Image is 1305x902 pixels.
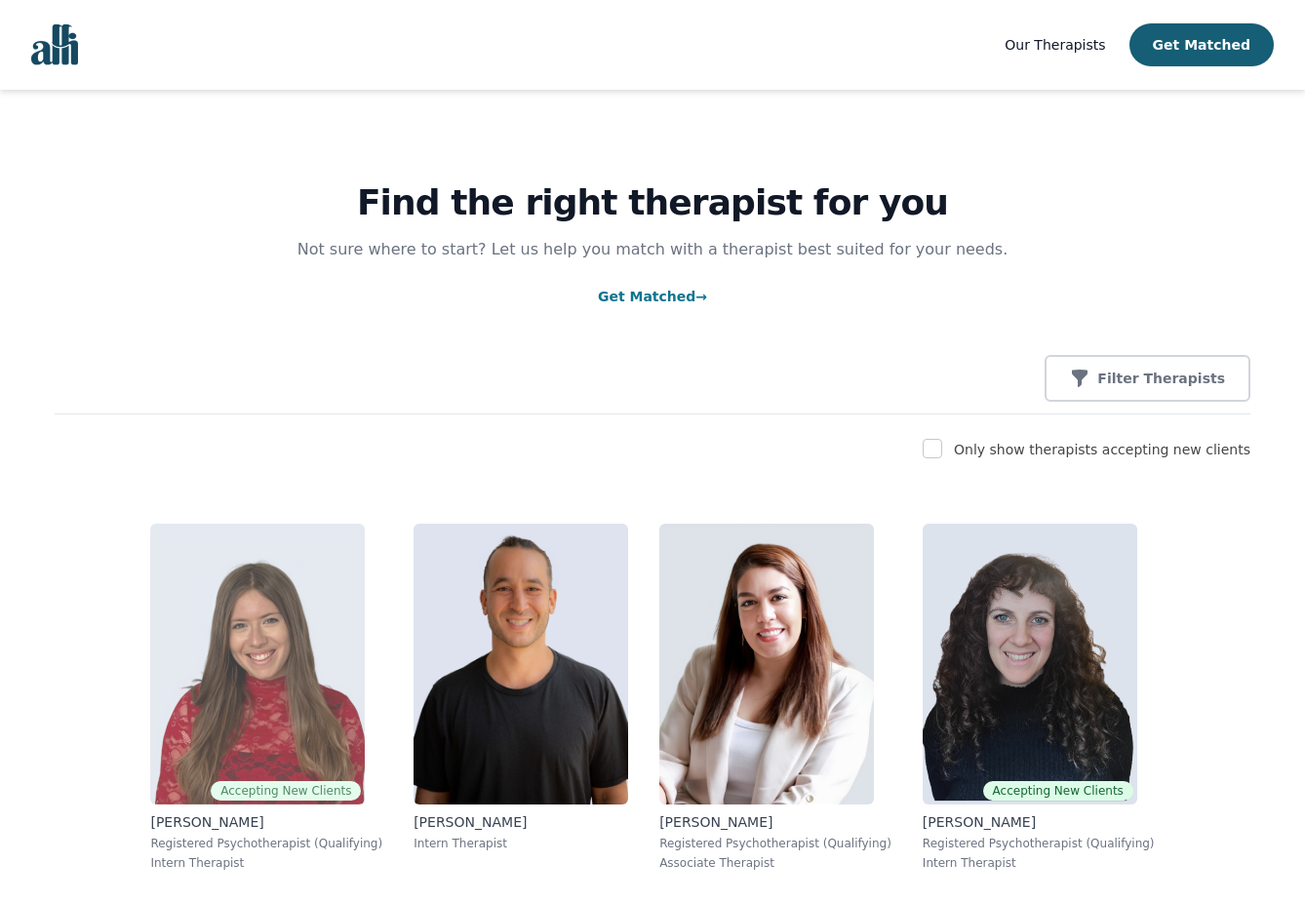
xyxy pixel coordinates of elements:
a: Alisha_LevineAccepting New Clients[PERSON_NAME]Registered Psychotherapist (Qualifying)Intern Ther... [135,508,398,886]
a: Get Matched [598,289,707,304]
a: Shira_BlakeAccepting New Clients[PERSON_NAME]Registered Psychotherapist (Qualifying)Intern Therapist [907,508,1170,886]
p: [PERSON_NAME] [659,812,891,832]
button: Filter Therapists [1045,355,1250,402]
label: Only show therapists accepting new clients [954,442,1250,457]
span: Our Therapists [1005,37,1105,53]
img: Kavon_Banejad [414,524,628,804]
p: [PERSON_NAME] [150,812,382,832]
p: Filter Therapists [1097,369,1225,388]
p: Intern Therapist [414,836,628,851]
img: alli logo [31,24,78,65]
img: Ava_Pouyandeh [659,524,874,804]
p: Registered Psychotherapist (Qualifying) [659,836,891,851]
a: Our Therapists [1005,33,1105,57]
img: Shira_Blake [923,524,1137,804]
p: Not sure where to start? Let us help you match with a therapist best suited for your needs. [278,238,1027,261]
p: Intern Therapist [923,855,1155,871]
p: Intern Therapist [150,855,382,871]
span: → [695,289,707,304]
a: Ava_Pouyandeh[PERSON_NAME]Registered Psychotherapist (Qualifying)Associate Therapist [644,508,907,886]
h1: Find the right therapist for you [55,183,1250,222]
p: Associate Therapist [659,855,891,871]
img: Alisha_Levine [150,524,365,804]
p: Registered Psychotherapist (Qualifying) [923,836,1155,851]
p: Registered Psychotherapist (Qualifying) [150,836,382,851]
p: [PERSON_NAME] [414,812,628,832]
span: Accepting New Clients [211,781,361,801]
p: [PERSON_NAME] [923,812,1155,832]
span: Accepting New Clients [983,781,1133,801]
a: Kavon_Banejad[PERSON_NAME]Intern Therapist [398,508,644,886]
button: Get Matched [1129,23,1274,66]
